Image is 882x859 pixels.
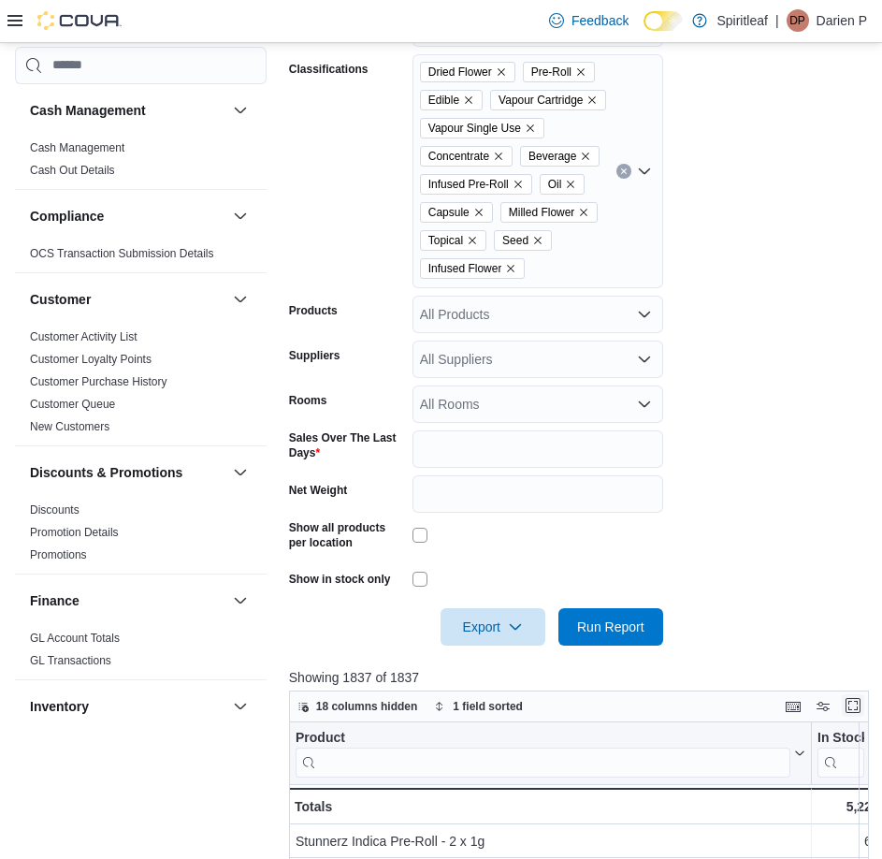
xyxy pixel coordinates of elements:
[30,352,152,367] span: Customer Loyalty Points
[30,548,87,561] a: Promotions
[616,164,631,179] button: Clear input
[578,207,589,218] button: Remove Milled Flower from selection in this group
[15,627,267,679] div: Finance
[428,175,509,194] span: Infused Pre-Roll
[500,202,599,223] span: Milled Flower
[30,420,109,433] a: New Customers
[289,572,391,587] label: Show in stock only
[289,393,327,408] label: Rooms
[782,695,804,718] button: Keyboard shortcuts
[523,62,595,82] span: Pre-Roll
[463,95,474,106] button: Remove Edible from selection in this group
[452,608,534,646] span: Export
[420,118,544,138] span: Vapour Single Use
[787,9,809,32] div: Darien P
[30,697,225,716] button: Inventory
[528,147,576,166] span: Beverage
[548,175,562,194] span: Oil
[229,695,252,718] button: Inventory
[817,9,867,32] p: Darien P
[577,618,644,636] span: Run Report
[229,288,252,311] button: Customer
[296,729,805,777] button: Product
[428,119,521,138] span: Vapour Single Use
[420,258,526,279] span: Infused Flower
[229,99,252,122] button: Cash Management
[525,123,536,134] button: Remove Vapour Single Use from selection in this group
[637,352,652,367] button: Open list of options
[37,11,122,30] img: Cova
[30,207,225,226] button: Compliance
[30,463,182,482] h3: Discounts & Promotions
[290,695,426,718] button: 18 columns hidden
[428,63,492,81] span: Dried Flower
[817,795,879,818] div: 5,226
[420,146,513,167] span: Concentrate
[229,461,252,484] button: Discounts & Promotions
[453,699,523,714] span: 1 field sorted
[637,307,652,322] button: Open list of options
[580,151,591,162] button: Remove Beverage from selection in this group
[531,63,571,81] span: Pre-Roll
[502,231,528,250] span: Seed
[30,375,167,388] a: Customer Purchase History
[229,590,252,612] button: Finance
[289,303,338,318] label: Products
[30,140,124,155] span: Cash Management
[532,235,543,246] button: Remove Seed from selection in this group
[775,9,779,32] p: |
[30,463,225,482] button: Discounts & Promotions
[817,729,864,747] div: In Stock Qty
[467,235,478,246] button: Remove Topical from selection in this group
[473,207,484,218] button: Remove Capsule from selection in this group
[558,608,663,646] button: Run Report
[428,203,470,222] span: Capsule
[428,147,489,166] span: Concentrate
[509,203,575,222] span: Milled Flower
[30,329,137,344] span: Customer Activity List
[30,631,120,646] span: GL Account Totals
[295,795,805,818] div: Totals
[30,591,225,610] button: Finance
[30,591,80,610] h3: Finance
[513,179,524,190] button: Remove Infused Pre-Roll from selection in this group
[565,179,576,190] button: Remove Oil from selection in this group
[30,632,120,645] a: GL Account Totals
[30,247,214,260] a: OCS Transaction Submission Details
[30,398,115,411] a: Customer Queue
[575,66,586,78] button: Remove Pre-Roll from selection in this group
[316,699,418,714] span: 18 columns hidden
[420,90,483,110] span: Edible
[30,374,167,389] span: Customer Purchase History
[30,101,225,120] button: Cash Management
[15,137,267,189] div: Cash Management
[428,91,459,109] span: Edible
[30,330,137,343] a: Customer Activity List
[30,525,119,540] span: Promotion Details
[289,668,875,687] p: Showing 1837 of 1837
[420,230,486,251] span: Topical
[30,353,152,366] a: Customer Loyalty Points
[30,290,225,309] button: Customer
[496,66,507,78] button: Remove Dried Flower from selection in this group
[289,483,347,498] label: Net Weight
[427,695,530,718] button: 1 field sorted
[586,95,598,106] button: Remove Vapour Cartridge from selection in this group
[229,205,252,227] button: Compliance
[571,11,629,30] span: Feedback
[15,242,267,272] div: Compliance
[30,246,214,261] span: OCS Transaction Submission Details
[289,348,340,363] label: Suppliers
[30,290,91,309] h3: Customer
[494,230,552,251] span: Seed
[296,729,790,777] div: Product
[30,697,89,716] h3: Inventory
[296,830,805,852] div: Stunnerz Indica Pre-Roll - 2 x 1g
[542,2,636,39] a: Feedback
[30,207,104,226] h3: Compliance
[493,151,504,162] button: Remove Concentrate from selection in this group
[30,397,115,412] span: Customer Queue
[490,90,606,110] span: Vapour Cartridge
[428,259,502,278] span: Infused Flower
